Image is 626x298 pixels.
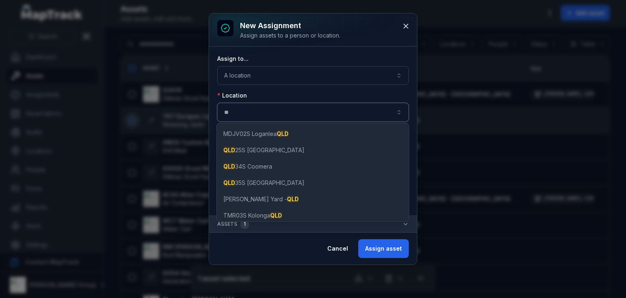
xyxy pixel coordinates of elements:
button: Assign asset [358,239,409,258]
label: Location [217,91,247,100]
span: QLD [287,196,299,202]
span: [PERSON_NAME] Yard - [223,195,299,203]
span: TMR03S Kolonga [223,211,282,220]
button: Assets1 [209,216,417,232]
span: QLD [223,179,235,186]
div: 1 [240,219,249,229]
span: Assets [217,219,249,229]
label: Assign to... [217,55,249,63]
span: MDJV02S Loganlea [223,130,289,138]
span: QLD [277,130,289,137]
span: QLD [223,147,235,153]
h3: New assignment [240,20,340,31]
button: A location [217,66,409,85]
span: 34S Coomera [223,162,272,171]
span: QLD [270,212,282,219]
button: Cancel [320,239,355,258]
span: 35S [GEOGRAPHIC_DATA] [223,179,304,187]
span: QLD [223,163,235,170]
span: 25S [GEOGRAPHIC_DATA] [223,146,304,154]
div: Assign assets to a person or location. [240,31,340,40]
